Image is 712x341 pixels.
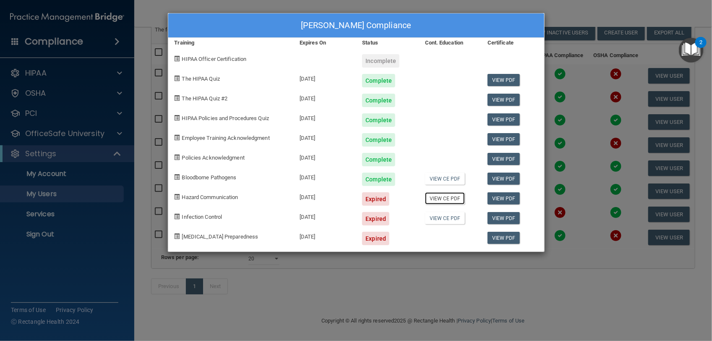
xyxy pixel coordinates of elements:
span: Bloodborne Pathogens [182,174,237,181]
div: Incomplete [362,54,399,68]
div: [DATE] [293,226,356,245]
iframe: Drift Widget Chat Controller [567,282,702,315]
div: [DATE] [293,127,356,147]
div: Certificate [481,38,544,48]
span: Policies Acknowledgment [182,155,245,161]
div: [DATE] [293,166,356,186]
div: Complete [362,153,395,166]
div: [DATE] [293,206,356,226]
div: Complete [362,74,395,87]
button: Open Resource Center, 2 new notifications [679,38,704,63]
div: Expires On [293,38,356,48]
a: View PDF [488,232,520,244]
div: [DATE] [293,186,356,206]
div: Expired [362,212,389,226]
a: View PDF [488,94,520,106]
div: Complete [362,94,395,107]
div: [DATE] [293,68,356,87]
div: Expired [362,192,389,206]
div: Complete [362,133,395,147]
a: View CE PDF [425,192,465,205]
div: Status [356,38,418,48]
div: Expired [362,232,389,245]
a: View PDF [488,113,520,126]
span: Hazard Communication [182,194,238,200]
div: Training [168,38,294,48]
span: HIPAA Officer Certification [182,56,247,62]
span: [MEDICAL_DATA] Preparedness [182,233,258,240]
a: View PDF [488,192,520,205]
div: Complete [362,173,395,186]
span: The HIPAA Quiz [182,76,220,82]
a: View PDF [488,74,520,86]
span: Employee Training Acknowledgment [182,135,270,141]
a: View PDF [488,133,520,145]
div: [PERSON_NAME] Compliance [168,13,544,38]
span: The HIPAA Quiz #2 [182,95,228,102]
div: [DATE] [293,87,356,107]
span: Infection Control [182,214,222,220]
div: 2 [699,42,702,53]
a: View PDF [488,153,520,165]
a: View CE PDF [425,173,465,185]
div: Cont. Education [419,38,481,48]
a: View CE PDF [425,212,465,224]
a: View PDF [488,212,520,224]
a: View PDF [488,173,520,185]
div: [DATE] [293,147,356,166]
div: [DATE] [293,107,356,127]
span: HIPAA Policies and Procedures Quiz [182,115,269,121]
div: Complete [362,113,395,127]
